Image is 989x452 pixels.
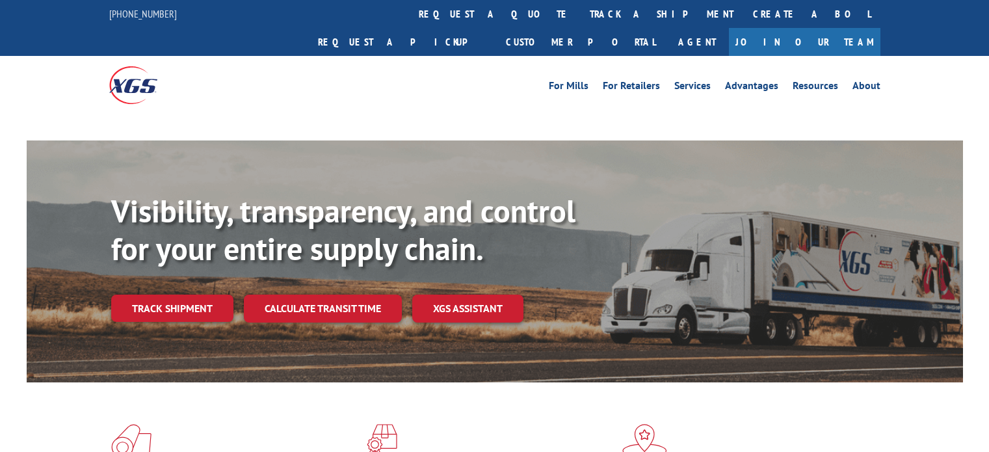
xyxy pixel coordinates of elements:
b: Visibility, transparency, and control for your entire supply chain. [111,191,575,269]
a: [PHONE_NUMBER] [109,7,177,20]
a: About [852,81,880,95]
a: Advantages [725,81,778,95]
a: For Retailers [603,81,660,95]
a: Services [674,81,711,95]
a: Calculate transit time [244,295,402,323]
a: Request a pickup [308,28,496,56]
a: Track shipment [111,295,233,322]
a: Resources [793,81,838,95]
a: XGS ASSISTANT [412,295,523,323]
a: Agent [665,28,729,56]
a: Join Our Team [729,28,880,56]
a: Customer Portal [496,28,665,56]
a: For Mills [549,81,588,95]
